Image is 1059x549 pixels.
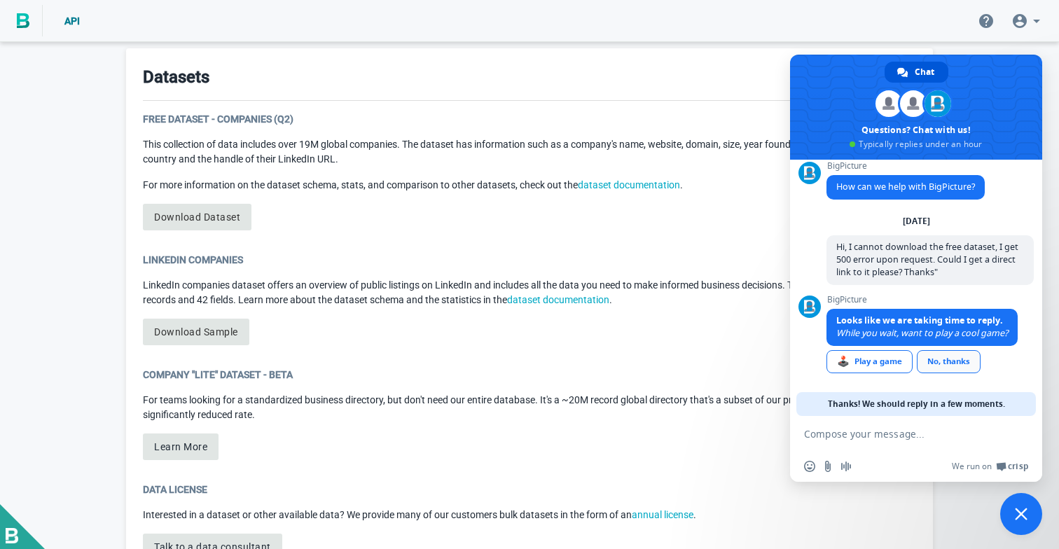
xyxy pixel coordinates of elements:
span: Audio message [840,461,852,472]
span: BigPicture [826,295,1018,305]
p: This collection of data includes over 19M global companies. The dataset has information such as a... [143,137,916,167]
a: We run onCrisp [952,461,1028,472]
span: BigPicture [826,161,985,171]
div: No, thanks [917,350,981,373]
span: Insert an emoji [804,461,815,472]
textarea: Compose your message... [804,428,997,440]
img: BigPicture.io [17,13,29,29]
a: Download Sample [143,319,249,345]
span: We run on [952,461,992,472]
div: [DATE] [903,217,930,225]
span: Chat [915,62,934,83]
button: Learn More [143,433,219,460]
a: Download Dataset [143,204,251,230]
span: Thanks! We should reply in a few moments. [828,392,1005,416]
p: For more information on the dataset schema, stats, and comparison to other datasets, check out the . [143,178,916,193]
span: 🕹️ [837,356,850,367]
div: Company "Lite" Dataset - Beta [143,368,916,382]
span: Hi, I cannot download the free dataset, I get 500 error upon request. Could I get a direct link t... [836,241,1018,278]
div: Play a game [826,350,913,373]
div: LinkedIn Companies [143,253,916,267]
a: annual license [632,509,693,520]
span: While you wait, want to play a cool game? [836,327,1008,339]
span: Crisp [1008,461,1028,472]
img: BigPicture-logo-whitev2.png [6,528,18,543]
div: Free Dataset - Companies (Q2) [143,112,916,126]
span: How can we help with BigPicture? [836,181,975,193]
a: dataset documentation [507,294,609,305]
div: Close chat [1000,493,1042,535]
a: dataset documentation [578,179,680,190]
div: Data License [143,482,916,496]
span: API [64,15,80,27]
p: Interested in a dataset or other available data? We provide many of our customers bulk datasets i... [143,508,916,522]
div: Chat [885,62,948,83]
p: For teams looking for a standardized business directory, but don't need our entire database. It's... [143,393,916,422]
span: Looks like we are taking time to reply. [836,314,1003,326]
span: Send a file [822,461,833,472]
p: LinkedIn companies dataset offers an overview of public listings on LinkedIn and includes all the... [143,278,916,307]
h3: Datasets [143,65,209,89]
